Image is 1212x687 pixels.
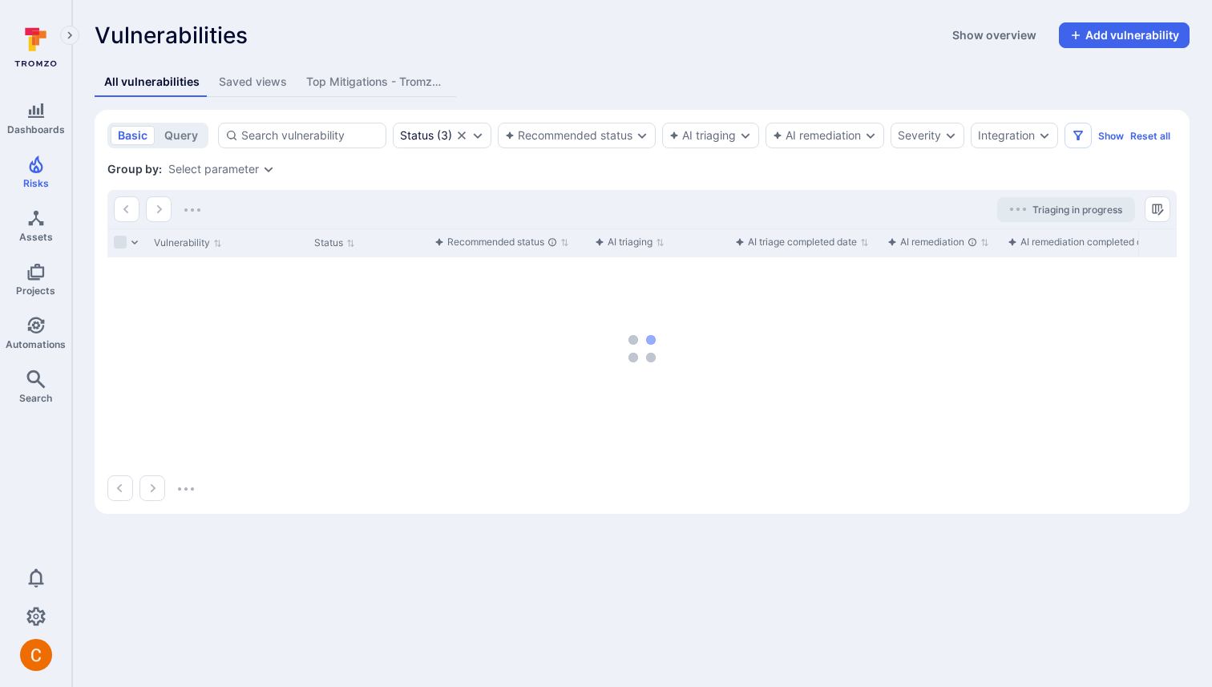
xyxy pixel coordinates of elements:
[107,161,162,177] span: Group by:
[1130,130,1170,142] button: Reset all
[64,29,75,42] i: Expand navigation menu
[262,163,275,176] button: Expand dropdown
[887,234,977,250] div: AI remediation
[60,26,79,45] button: Expand navigation menu
[1008,236,1169,249] button: Sort by function header() { return /*#__PURE__*/react__WEBPACK_IMPORTED_MODULE_0__.createElement(...
[111,126,155,145] button: basic
[898,129,941,142] button: Severity
[1032,204,1122,216] span: Triaging in progress
[7,123,65,135] span: Dashboards
[434,236,569,249] button: Sort by function header() { return /*#__PURE__*/react__WEBPACK_IMPORTED_MODULE_0__.createElement(...
[669,129,736,142] button: AI triaging
[168,163,259,176] button: Select parameter
[1145,196,1170,222] button: Manage columns
[400,129,452,142] div: ( 3 )
[241,127,379,143] input: Search vulnerability
[20,639,52,671] img: ACg8ocJuq_DPPTkXyD9OlTnVLvDrpObecjcADscmEHLMiTyEnTELew=s96-c
[1010,208,1026,211] img: Loading...
[887,236,989,249] button: Sort by function header() { return /*#__PURE__*/react__WEBPACK_IMPORTED_MODULE_0__.createElement(...
[16,285,55,297] span: Projects
[178,487,194,491] img: Loading...
[306,74,446,90] div: Top Mitigations - Tromzo Project
[735,234,857,250] div: AI triage completed date
[471,129,484,142] button: Expand dropdown
[95,67,1190,97] div: assets tabs
[23,177,49,189] span: Risks
[595,234,652,250] div: AI triaging
[146,196,172,222] button: Go to the next page
[104,74,200,90] div: All vulnerabilities
[400,129,452,142] button: Status(3)
[154,236,222,249] button: Sort by Vulnerability
[944,129,957,142] button: Expand dropdown
[434,234,557,250] div: Recommended status
[20,639,52,671] div: Camilo Rivera
[107,475,133,501] button: Go to the previous page
[19,392,52,404] span: Search
[943,22,1046,48] button: Show overview
[1098,130,1124,142] button: Show
[168,163,275,176] div: grouping parameters
[864,129,877,142] button: Expand dropdown
[6,338,66,350] span: Automations
[114,236,127,249] span: Select all rows
[219,74,287,90] div: Saved views
[400,129,434,142] div: Status
[314,236,355,249] button: Sort by Status
[139,475,165,501] button: Go to the next page
[636,129,648,142] button: Expand dropdown
[1038,129,1051,142] button: Expand dropdown
[735,236,869,249] button: Sort by function header() { return /*#__PURE__*/react__WEBPACK_IMPORTED_MODULE_0__.createElement(...
[157,126,205,145] button: query
[739,129,752,142] button: Expand dropdown
[184,208,200,212] img: Loading...
[114,196,139,222] button: Go to the previous page
[455,129,468,142] button: Clear selection
[978,129,1035,142] button: Integration
[773,129,861,142] button: AI remediation
[1065,123,1092,148] button: Filters
[95,22,248,48] span: Vulnerabilities
[595,236,665,249] button: Sort by function header() { return /*#__PURE__*/react__WEBPACK_IMPORTED_MODULE_0__.createElement(...
[1008,234,1157,250] div: AI remediation completed date
[19,231,53,243] span: Assets
[505,129,632,142] button: Recommended status
[1059,22,1190,48] button: Add vulnerability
